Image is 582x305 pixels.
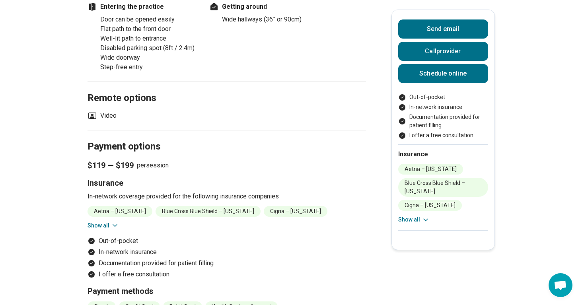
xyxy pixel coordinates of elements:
[398,200,462,211] li: Cigna – [US_STATE]
[398,131,488,140] li: I offer a free consultation
[398,93,488,101] li: Out-of-pocket
[398,164,463,175] li: Aetna – [US_STATE]
[88,247,366,257] li: In-network insurance
[88,236,366,279] ul: Payment options
[398,150,488,159] h2: Insurance
[88,236,366,246] li: Out-of-pocket
[88,286,366,297] h3: Payment methods
[88,121,366,153] h2: Payment options
[88,111,117,120] li: Video
[398,93,488,140] ul: Payment options
[88,160,134,171] span: $119 — $199
[100,43,199,53] li: Disabled parking spot (8ft / 2.4m)
[100,34,199,43] li: Well-lit path to entrance
[88,192,366,201] p: In-network coverage provided for the following insurance companies
[549,273,572,297] div: Open chat
[88,177,366,188] h3: Insurance
[209,2,321,12] h4: Getting around
[88,2,199,12] h4: Entering the practice
[398,19,488,39] button: Send email
[398,103,488,111] li: In-network insurance
[398,178,488,197] li: Blue Cross Blue Shield – [US_STATE]
[88,160,366,171] p: per session
[88,72,366,105] h2: Remote options
[100,15,199,24] li: Door can be opened easily
[88,270,366,279] li: I offer a free consultation
[222,15,321,24] li: Wide hallways (36” or 90cm)
[398,42,488,61] button: Callprovider
[398,64,488,83] a: Schedule online
[264,206,327,217] li: Cigna – [US_STATE]
[100,24,199,34] li: Flat path to the front door
[100,53,199,62] li: Wide doorway
[100,62,199,72] li: Step-free entry
[156,206,261,217] li: Blue Cross Blue Shield – [US_STATE]
[88,206,152,217] li: Aetna – [US_STATE]
[398,216,430,224] button: Show all
[398,113,488,130] li: Documentation provided for patient filling
[88,258,366,268] li: Documentation provided for patient filling
[88,221,119,230] button: Show all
